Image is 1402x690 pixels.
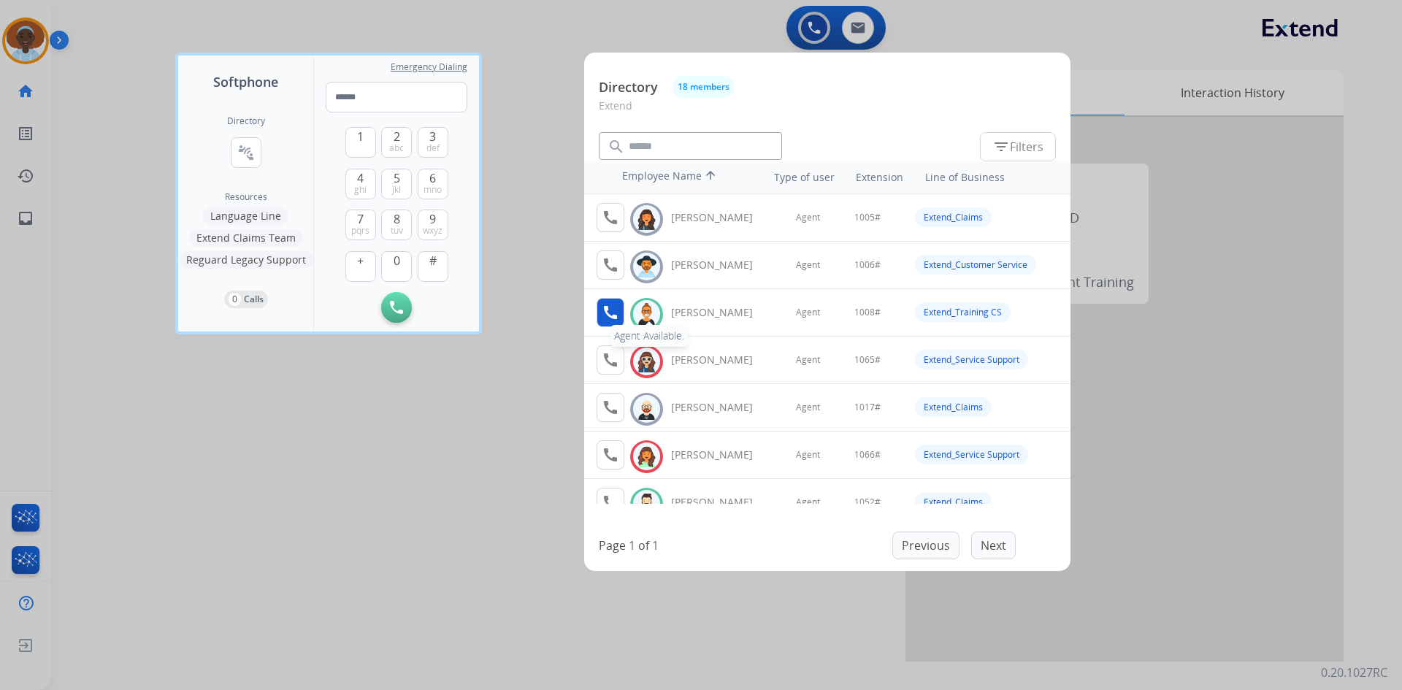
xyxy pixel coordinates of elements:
div: [PERSON_NAME] [671,210,769,225]
span: ghi [354,184,367,196]
div: [PERSON_NAME] [671,448,769,462]
mat-icon: call [602,209,619,226]
span: Agent [796,354,820,366]
div: Extend_Training CS [915,302,1011,322]
div: Extend_Claims [915,492,992,512]
mat-icon: call [602,351,619,369]
span: 1065# [854,354,881,366]
span: Agent [796,497,820,508]
p: of [638,537,649,554]
div: Extend_Service Support [915,445,1028,464]
span: 1052# [854,497,881,508]
button: Language Line [203,207,288,225]
button: 7pqrs [345,210,376,240]
mat-icon: call [602,304,619,321]
button: 0Calls [224,291,268,308]
span: 5 [394,169,400,187]
div: Extend_Customer Service [915,255,1036,275]
button: 8tuv [381,210,412,240]
button: Reguard Legacy Support [179,251,313,269]
span: mno [424,184,442,196]
button: 2abc [381,127,412,158]
img: avatar [636,398,657,421]
span: def [426,142,440,154]
p: 0.20.1027RC [1321,664,1387,681]
mat-icon: search [608,138,625,156]
span: 1017# [854,402,881,413]
button: Agent Available. [597,298,624,327]
div: Agent Available. [610,325,688,347]
button: 9wxyz [418,210,448,240]
p: 0 [229,293,241,306]
div: [PERSON_NAME] [671,305,769,320]
th: Extension [849,163,911,192]
button: + [345,251,376,282]
span: + [357,252,364,269]
h2: Directory [227,115,265,127]
div: Extend_Claims [915,397,992,417]
p: Page [599,537,626,554]
span: Agent [796,259,820,271]
mat-icon: call [602,494,619,511]
th: Employee Name [615,161,746,193]
button: 6mno [418,169,448,199]
mat-icon: connect_without_contact [237,144,255,161]
span: 2 [394,128,400,145]
mat-icon: arrow_upward [702,169,719,186]
mat-icon: call [602,399,619,416]
img: call-button [390,301,403,314]
span: # [429,252,437,269]
span: 3 [429,128,436,145]
button: 1 [345,127,376,158]
span: 7 [357,210,364,228]
span: Agent [796,307,820,318]
span: Agent [796,402,820,413]
th: Line of Business [918,163,1063,192]
span: 1008# [854,307,881,318]
img: avatar [636,256,657,278]
img: avatar [636,208,657,231]
button: 3def [418,127,448,158]
button: 4ghi [345,169,376,199]
span: wxyz [423,225,443,237]
div: [PERSON_NAME] [671,400,769,415]
span: tuv [391,225,403,237]
div: [PERSON_NAME] [671,353,769,367]
span: Softphone [213,72,278,92]
span: 4 [357,169,364,187]
div: Extend_Claims [915,207,992,227]
span: Emergency Dialing [391,61,467,73]
span: 9 [429,210,436,228]
img: avatar [636,350,657,373]
span: 1 [357,128,364,145]
mat-icon: call [602,446,619,464]
img: avatar [636,445,657,468]
button: Filters [980,132,1056,161]
div: [PERSON_NAME] [671,258,769,272]
p: Calls [244,293,264,306]
span: jkl [392,184,401,196]
span: 1066# [854,449,881,461]
button: # [418,251,448,282]
span: Resources [225,191,267,203]
span: Filters [992,138,1043,156]
div: [PERSON_NAME] [671,495,769,510]
mat-icon: filter_list [992,138,1010,156]
span: Agent [796,449,820,461]
span: 1006# [854,259,881,271]
button: 0 [381,251,412,282]
mat-icon: call [602,256,619,274]
img: avatar [636,303,657,326]
p: Directory [599,77,658,97]
span: 8 [394,210,400,228]
div: Extend_Service Support [915,350,1028,369]
button: 5jkl [381,169,412,199]
span: abc [389,142,404,154]
span: Agent [796,212,820,223]
span: pqrs [351,225,369,237]
span: 1005# [854,212,881,223]
button: Extend Claims Team [189,229,303,247]
button: 18 members [673,76,735,98]
th: Type of user [754,163,842,192]
img: avatar [636,493,657,515]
